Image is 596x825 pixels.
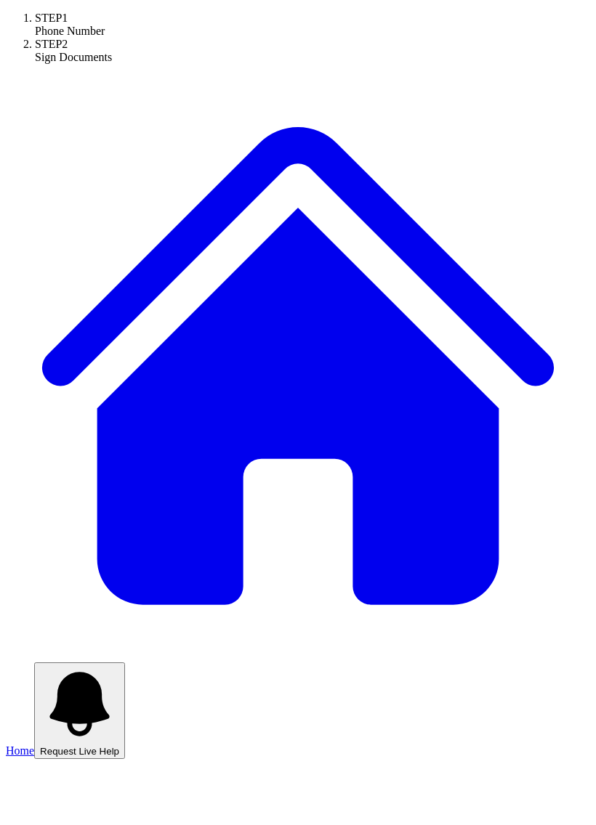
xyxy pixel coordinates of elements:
[35,12,590,25] div: STEP 1
[35,51,590,64] div: Sign Documents
[34,662,125,759] button: Request Live Help
[35,38,590,51] div: STEP 2
[40,746,119,757] span: Request Live Help
[6,649,590,757] a: Home
[35,25,590,38] div: Phone Number
[6,744,34,757] span: Home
